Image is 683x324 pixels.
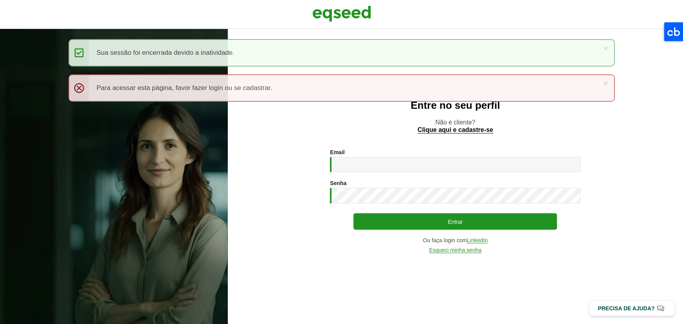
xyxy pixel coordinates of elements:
p: Não é cliente? [243,119,667,133]
a: × [603,44,608,52]
div: Sua sessão foi encerrada devido a inatividade. [68,39,615,67]
button: Entrar [353,213,557,230]
a: Esqueci minha senha [429,247,481,253]
h2: Entre no seu perfil [243,100,667,111]
a: Clique aqui e cadastre-se [418,127,493,133]
a: LinkedIn [467,238,488,243]
div: Ou faça login com [330,238,580,243]
a: × [603,79,608,87]
label: Senha [330,180,346,186]
div: Para acessar esta página, favor fazer login ou se cadastrar. [68,74,615,102]
label: Email [330,149,344,155]
img: EqSeed Logo [312,4,371,23]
